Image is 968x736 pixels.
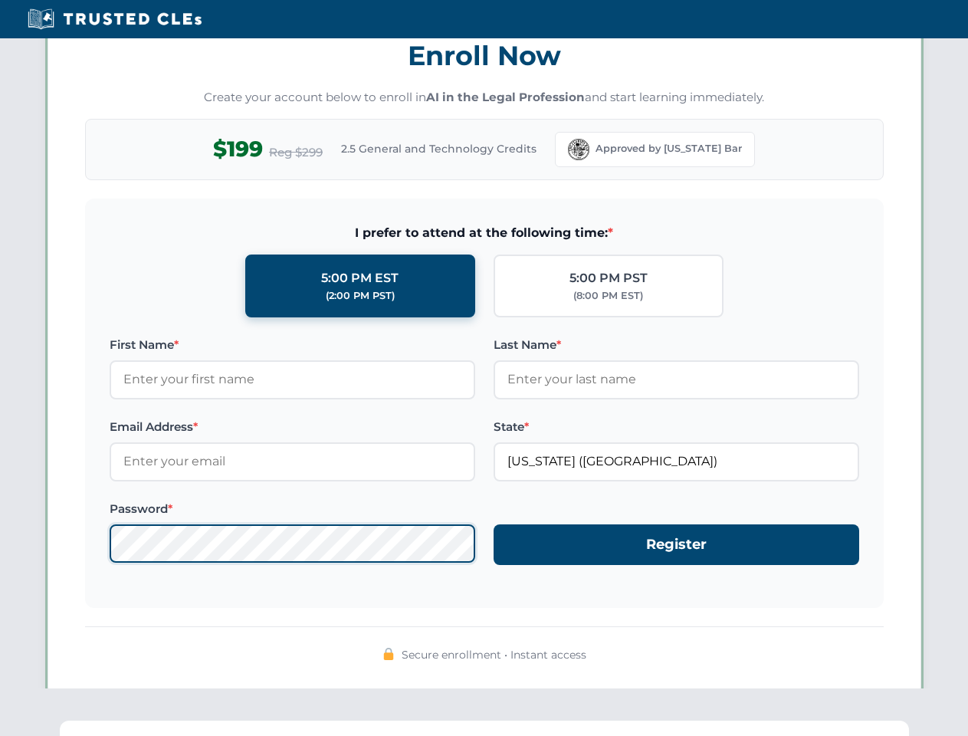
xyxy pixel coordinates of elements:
[85,89,884,107] p: Create your account below to enroll in and start learning immediately.
[568,139,589,160] img: Florida Bar
[110,336,475,354] label: First Name
[85,31,884,80] h3: Enroll Now
[110,500,475,518] label: Password
[110,360,475,399] input: Enter your first name
[494,336,859,354] label: Last Name
[321,268,399,288] div: 5:00 PM EST
[341,140,537,157] span: 2.5 General and Technology Credits
[494,360,859,399] input: Enter your last name
[573,288,643,304] div: (8:00 PM EST)
[23,8,206,31] img: Trusted CLEs
[569,268,648,288] div: 5:00 PM PST
[402,646,586,663] span: Secure enrollment • Instant access
[426,90,585,104] strong: AI in the Legal Profession
[110,223,859,243] span: I prefer to attend at the following time:
[326,288,395,304] div: (2:00 PM PST)
[213,132,263,166] span: $199
[596,141,742,156] span: Approved by [US_STATE] Bar
[494,418,859,436] label: State
[494,524,859,565] button: Register
[110,442,475,481] input: Enter your email
[494,442,859,481] input: Florida (FL)
[269,143,323,162] span: Reg $299
[382,648,395,660] img: 🔒
[110,418,475,436] label: Email Address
